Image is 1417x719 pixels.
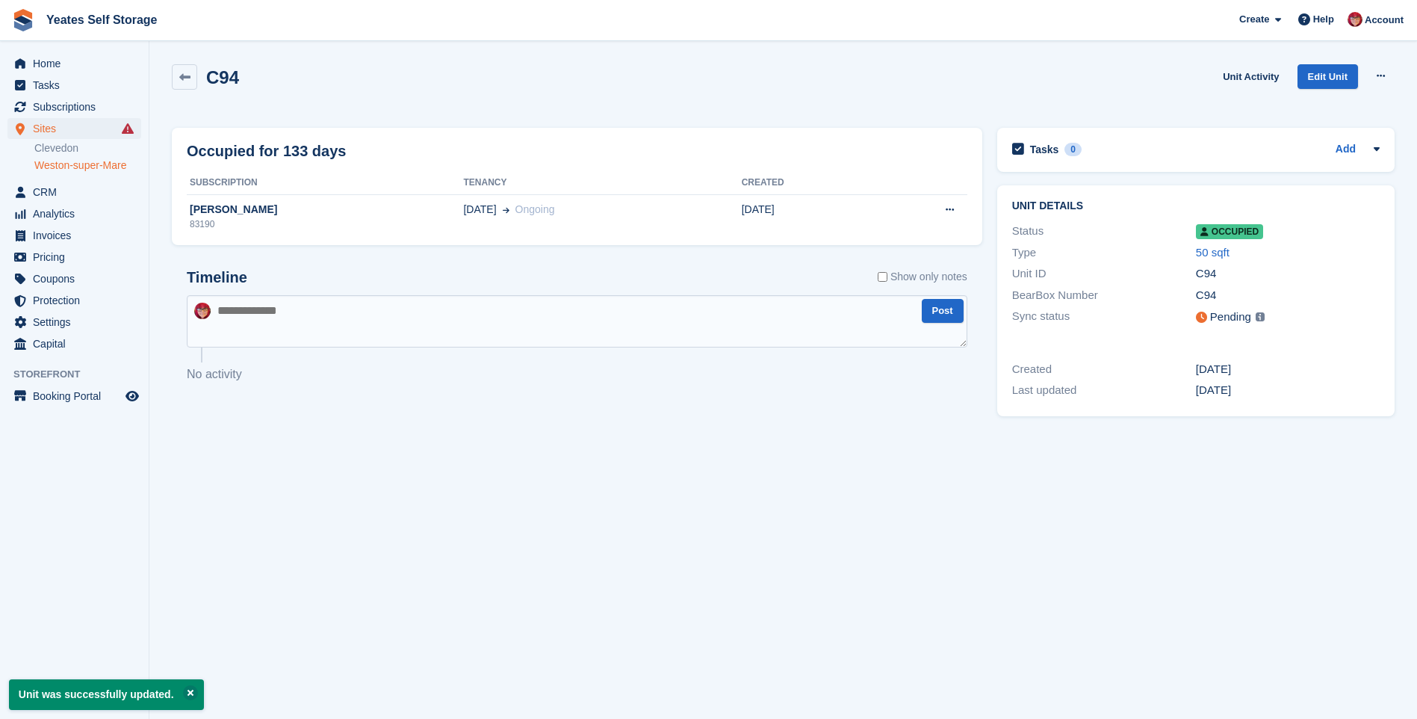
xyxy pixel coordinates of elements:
div: [DATE] [1196,361,1380,378]
span: Occupied [1196,224,1263,239]
a: menu [7,247,141,268]
span: Coupons [33,268,123,289]
a: Unit Activity [1217,64,1285,89]
span: Subscriptions [33,96,123,117]
img: stora-icon-8386f47178a22dfd0bd8f6a31ec36ba5ce8667c1dd55bd0f319d3a0aa187defe.svg [12,9,34,31]
span: Help [1313,12,1334,27]
span: Booking Portal [33,386,123,407]
h2: Tasks [1030,143,1059,156]
img: Wendie Tanner [1348,12,1362,27]
div: Created [1012,361,1196,378]
a: menu [7,203,141,224]
th: Tenancy [463,171,741,195]
img: icon-info-grey-7440780725fd019a000dd9b08b2336e03edf1995a4989e88bcd33f0948082b44.svg [1256,312,1265,321]
a: menu [7,386,141,407]
a: menu [7,53,141,74]
a: Weston-super-Mare [34,158,141,173]
a: menu [7,182,141,203]
h2: C94 [206,67,239,87]
a: menu [7,96,141,117]
h2: Unit details [1012,200,1380,212]
i: Smart entry sync failures have occurred [122,123,134,135]
div: Type [1012,244,1196,262]
div: Pending [1210,309,1251,326]
a: Yeates Self Storage [40,7,164,32]
a: 50 sqft [1196,246,1230,259]
th: Created [742,171,872,195]
div: C94 [1196,287,1380,304]
span: Storefront [13,367,149,382]
span: Invoices [33,225,123,246]
span: [DATE] [463,202,496,217]
div: [DATE] [1196,382,1380,399]
div: [PERSON_NAME] [187,202,463,217]
h2: Timeline [187,269,247,286]
h2: Occupied for 133 days [187,140,346,162]
span: Analytics [33,203,123,224]
div: Last updated [1012,382,1196,399]
p: Unit was successfully updated. [9,679,204,710]
a: Edit Unit [1297,64,1358,89]
span: Capital [33,333,123,354]
div: Status [1012,223,1196,240]
span: Settings [33,312,123,333]
input: Show only notes [878,269,887,285]
a: menu [7,268,141,289]
span: Sites [33,118,123,139]
div: Sync status [1012,308,1196,327]
a: menu [7,118,141,139]
a: menu [7,333,141,354]
span: Create [1239,12,1269,27]
div: Unit ID [1012,265,1196,283]
div: 83190 [187,217,463,231]
th: Subscription [187,171,463,195]
div: C94 [1196,265,1380,283]
span: CRM [33,182,123,203]
span: Pricing [33,247,123,268]
button: Post [922,299,964,324]
a: menu [7,290,141,311]
img: Wendie Tanner [194,303,211,319]
span: Account [1365,13,1404,28]
a: menu [7,75,141,96]
a: menu [7,225,141,246]
a: Add [1336,141,1356,158]
a: Preview store [123,387,141,405]
div: BearBox Number [1012,287,1196,304]
p: No activity [187,365,967,383]
div: 0 [1064,143,1082,156]
td: [DATE] [742,194,872,239]
label: Show only notes [878,269,967,285]
span: Protection [33,290,123,311]
span: Ongoing [515,203,555,215]
span: Home [33,53,123,74]
a: Clevedon [34,141,141,155]
a: menu [7,312,141,333]
span: Tasks [33,75,123,96]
